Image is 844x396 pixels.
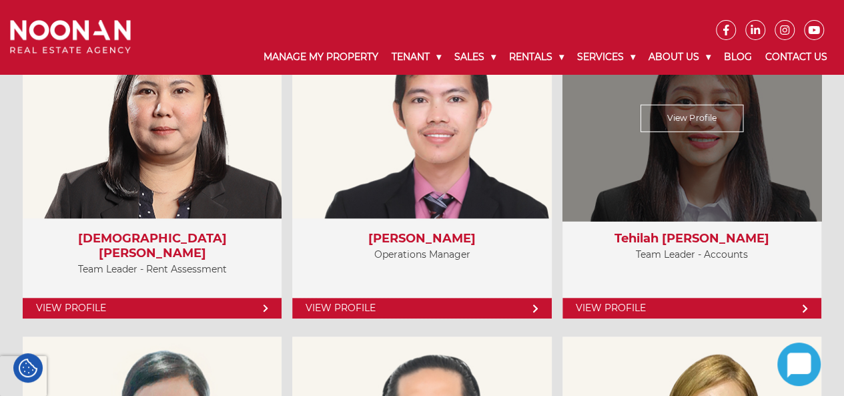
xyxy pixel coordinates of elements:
[570,40,642,74] a: Services
[306,232,538,246] h3: [PERSON_NAME]
[576,246,808,263] p: Team Leader - Accounts
[562,298,821,319] a: View Profile
[576,232,808,246] h3: Tehilah [PERSON_NAME]
[448,40,502,74] a: Sales
[36,261,268,278] p: Team Leader - Rent Assessment
[385,40,448,74] a: Tenant
[641,105,744,132] a: View Profile
[306,246,538,263] p: Operations Manager
[13,353,43,383] div: Cookie Settings
[759,40,834,74] a: Contact Us
[10,20,131,53] img: Noonan Real Estate Agency
[23,298,282,319] a: View Profile
[36,232,268,260] h3: [DEMOGRAPHIC_DATA] [PERSON_NAME]
[292,298,551,319] a: View Profile
[502,40,570,74] a: Rentals
[717,40,759,74] a: Blog
[642,40,717,74] a: About Us
[257,40,385,74] a: Manage My Property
